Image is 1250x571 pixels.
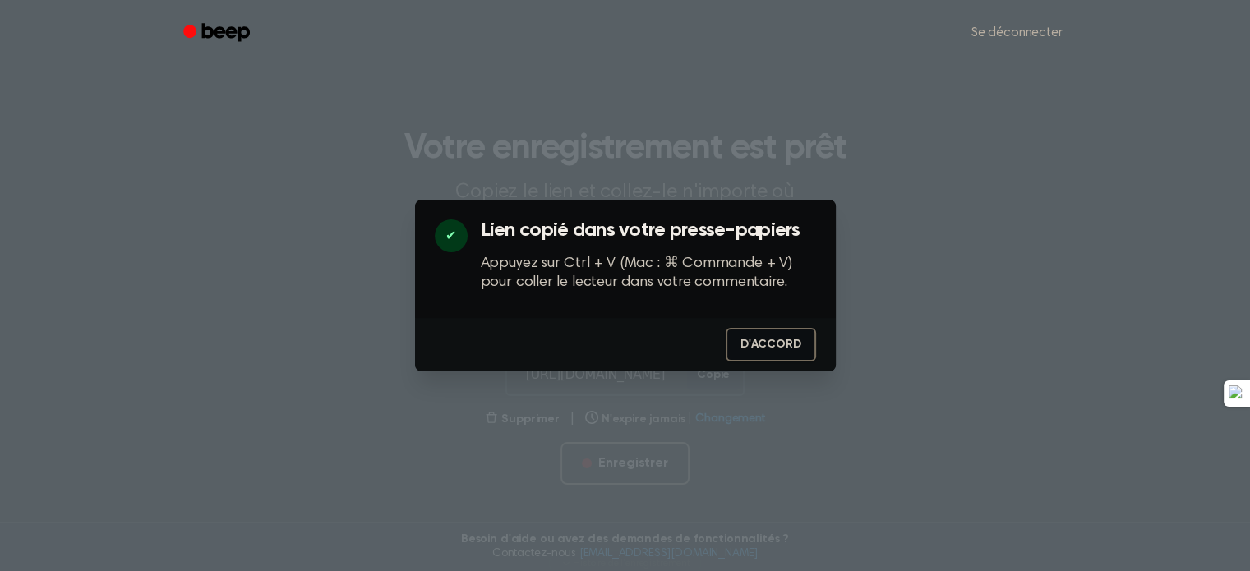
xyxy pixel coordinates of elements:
font: Se déconnecter [971,26,1063,39]
button: D'ACCORD [726,328,816,361]
font: ✔ [445,228,456,243]
a: Bip [172,17,265,49]
font: Lien copié dans votre presse-papiers [481,220,800,240]
font: D'ACCORD [740,338,801,350]
a: Se déconnecter [955,13,1079,53]
font: Appuyez sur Ctrl + V (Mac : ⌘ Commande + V) pour coller le lecteur dans votre commentaire. [481,256,792,290]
